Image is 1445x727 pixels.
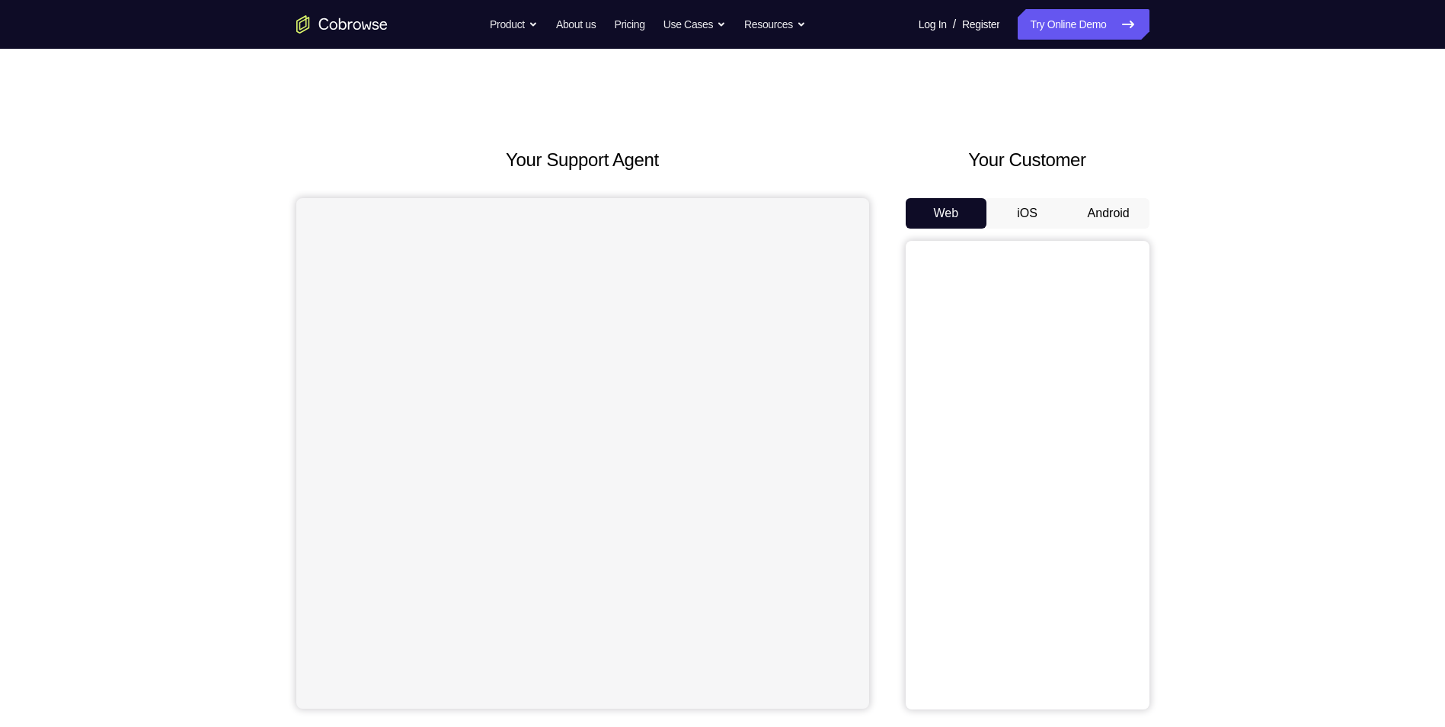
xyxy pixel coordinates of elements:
button: Resources [744,9,806,40]
iframe: Agent [296,198,869,709]
button: iOS [986,198,1068,229]
a: Register [962,9,999,40]
button: Use Cases [663,9,726,40]
a: Try Online Demo [1018,9,1149,40]
a: Log In [919,9,947,40]
h2: Your Support Agent [296,146,869,174]
button: Android [1068,198,1149,229]
a: About us [556,9,596,40]
button: Web [906,198,987,229]
button: Product [490,9,538,40]
a: Pricing [614,9,644,40]
a: Go to the home page [296,15,388,34]
span: / [953,15,956,34]
h2: Your Customer [906,146,1149,174]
